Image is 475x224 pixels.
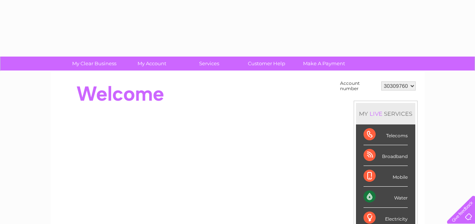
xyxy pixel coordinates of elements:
div: Broadband [364,145,408,166]
a: My Clear Business [63,57,125,71]
a: My Account [121,57,183,71]
div: Water [364,187,408,207]
a: Services [178,57,240,71]
a: Customer Help [235,57,298,71]
div: Mobile [364,166,408,187]
div: LIVE [368,110,384,117]
a: Make A Payment [293,57,355,71]
div: MY SERVICES [356,103,415,124]
td: Account number [338,79,379,93]
div: Telecoms [364,124,408,145]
